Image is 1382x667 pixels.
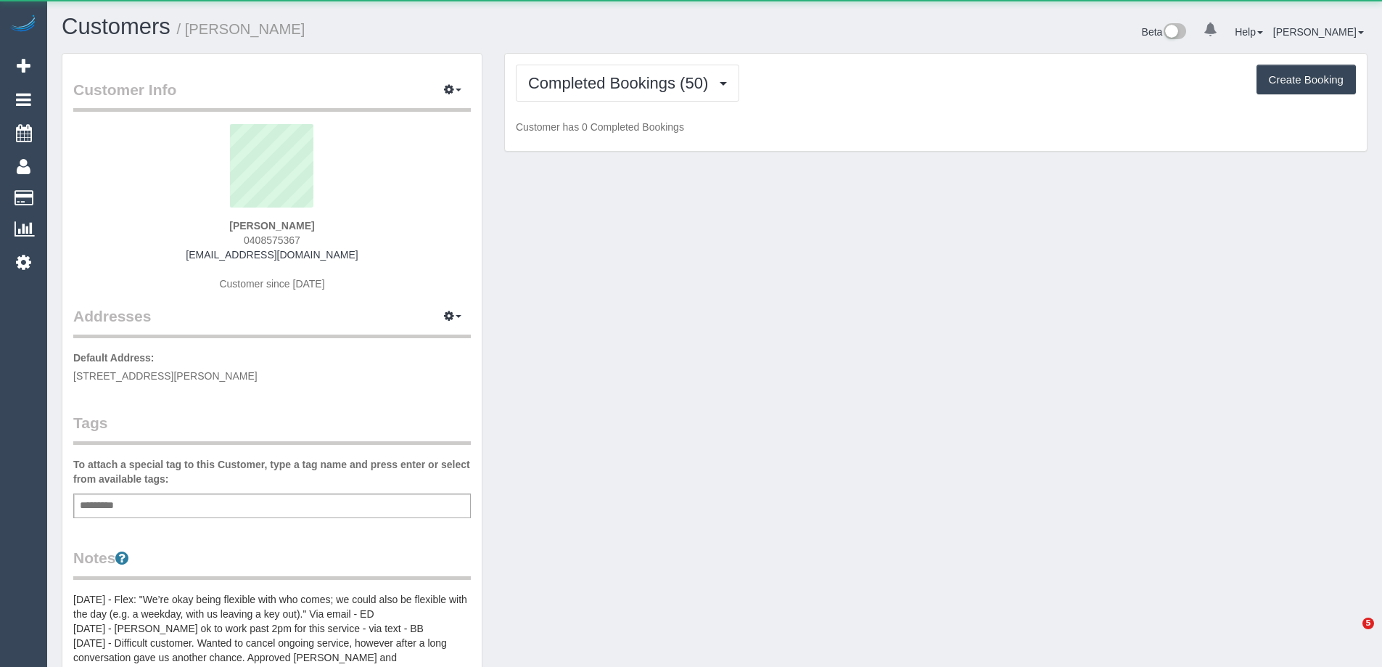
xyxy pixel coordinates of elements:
a: Beta [1142,26,1187,38]
a: Help [1235,26,1263,38]
label: To attach a special tag to this Customer, type a tag name and press enter or select from availabl... [73,457,471,486]
a: Customers [62,14,170,39]
small: / [PERSON_NAME] [177,21,305,37]
p: Customer has 0 Completed Bookings [516,120,1356,134]
button: Completed Bookings (50) [516,65,739,102]
span: Customer since [DATE] [219,278,324,290]
span: 0408575367 [244,234,300,246]
img: Automaid Logo [9,15,38,35]
span: 5 [1362,618,1374,629]
button: Create Booking [1256,65,1356,95]
legend: Notes [73,547,471,580]
label: Default Address: [73,351,155,365]
a: [PERSON_NAME] [1273,26,1364,38]
a: [EMAIL_ADDRESS][DOMAIN_NAME] [186,249,358,261]
img: New interface [1162,23,1186,42]
span: [STREET_ADDRESS][PERSON_NAME] [73,370,258,382]
span: Completed Bookings (50) [528,74,715,92]
legend: Customer Info [73,79,471,112]
legend: Tags [73,412,471,445]
iframe: Intercom live chat [1333,618,1367,652]
strong: [PERSON_NAME] [229,220,314,232]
